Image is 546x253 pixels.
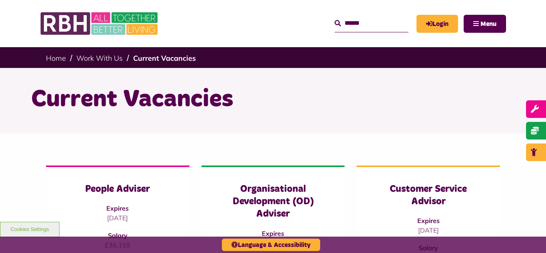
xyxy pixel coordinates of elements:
span: Menu [480,21,496,27]
a: MyRBH [416,15,458,33]
p: [DATE] [62,213,173,223]
img: RBH [40,8,160,39]
strong: Expires [417,217,440,225]
strong: Expires [106,204,129,212]
h3: Organisational Development (OD) Adviser [217,183,329,221]
strong: Expires [262,229,284,237]
h3: People Adviser [62,183,173,195]
a: Home [46,54,66,63]
strong: Salary [108,231,128,239]
h3: Customer Service Advisor [373,183,484,208]
h1: Current Vacancies [31,84,515,115]
button: Language & Accessibility [222,239,320,251]
button: Navigation [464,15,506,33]
p: [DATE] [373,225,484,235]
a: Work With Us [76,54,123,63]
a: Current Vacancies [133,54,196,63]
